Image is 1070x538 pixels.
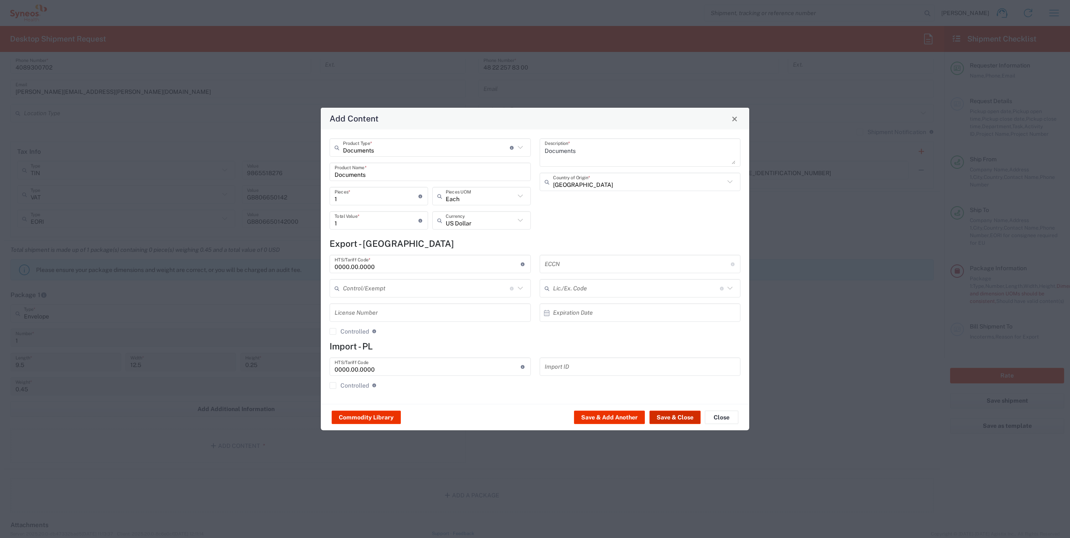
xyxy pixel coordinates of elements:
button: Close [705,411,738,424]
h4: Add Content [330,112,379,124]
button: Save & Close [649,411,701,424]
button: Commodity Library [332,411,401,424]
h4: Import - PL [330,341,740,352]
h4: Export - [GEOGRAPHIC_DATA] [330,238,740,249]
label: Controlled [330,328,369,335]
label: Controlled [330,382,369,389]
button: Close [729,113,740,124]
button: Save & Add Another [574,411,645,424]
